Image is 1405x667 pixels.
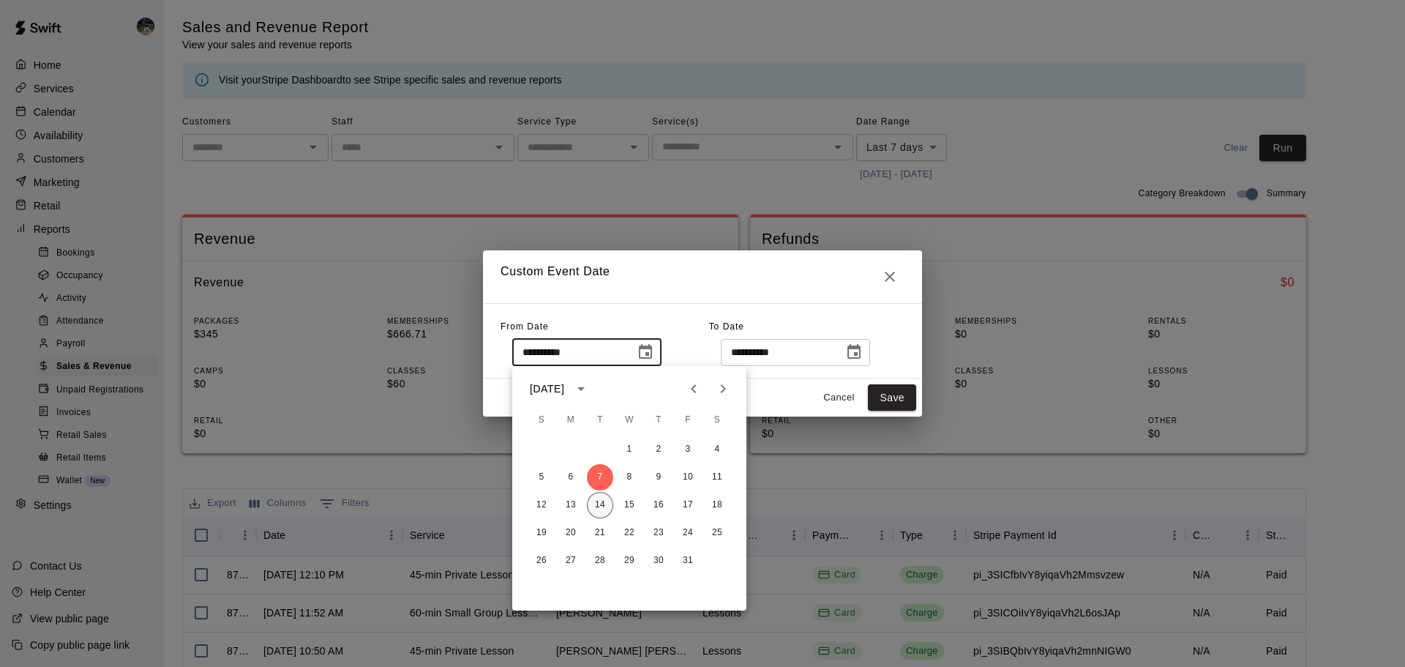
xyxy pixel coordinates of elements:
[530,381,564,397] div: [DATE]
[675,548,701,574] button: 31
[645,464,672,491] button: 9
[704,492,730,518] button: 18
[675,406,701,435] span: Friday
[528,520,555,546] button: 19
[645,520,672,546] button: 23
[704,464,730,491] button: 11
[587,464,613,491] button: 7
[631,338,660,367] button: Choose date, selected date is Oct 7, 2025
[569,376,593,401] button: calendar view is open, switch to year view
[815,387,862,409] button: Cancel
[528,492,555,518] button: 12
[704,436,730,463] button: 4
[616,464,642,491] button: 8
[587,520,613,546] button: 21
[528,406,555,435] span: Sunday
[616,436,642,463] button: 1
[645,436,672,463] button: 2
[875,262,904,291] button: Close
[587,548,613,574] button: 28
[616,406,642,435] span: Wednesday
[528,548,555,574] button: 26
[645,548,672,574] button: 30
[679,374,708,403] button: Previous month
[645,406,672,435] span: Thursday
[616,520,642,546] button: 22
[483,250,922,303] h2: Custom Event Date
[868,384,916,411] button: Save
[616,548,642,574] button: 29
[839,338,869,367] button: Choose date, selected date is Oct 14, 2025
[704,406,730,435] span: Saturday
[501,321,549,332] span: From Date
[675,436,701,463] button: 3
[708,374,738,403] button: Next month
[558,520,584,546] button: 20
[587,406,613,435] span: Tuesday
[675,492,701,518] button: 17
[675,520,701,546] button: 24
[558,406,584,435] span: Monday
[675,464,701,491] button: 10
[704,520,730,546] button: 25
[558,492,584,518] button: 13
[558,548,584,574] button: 27
[645,492,672,518] button: 16
[558,464,584,491] button: 6
[587,492,613,518] button: 14
[616,492,642,518] button: 15
[528,464,555,491] button: 5
[709,321,744,332] span: To Date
